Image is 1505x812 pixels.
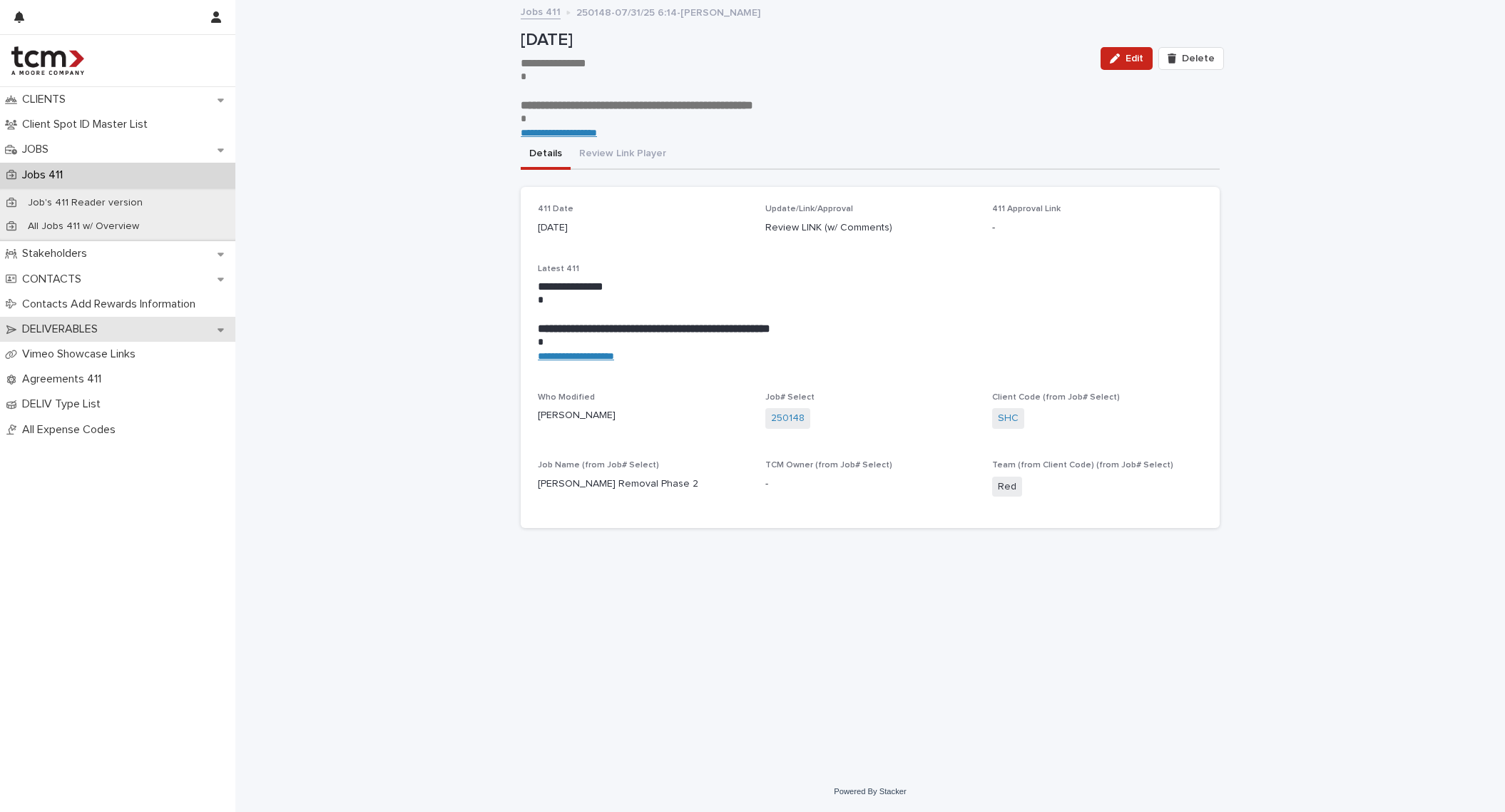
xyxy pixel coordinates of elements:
p: [DATE] [521,30,1089,51]
span: Team (from Client Code) (from Job# Select) [992,461,1173,470]
a: SHC [998,411,1019,426]
span: Latest 411 [538,265,579,273]
span: 411 Date [538,205,573,213]
p: All Expense Codes [16,423,127,437]
a: Powered By Stacker [834,787,906,796]
p: Review LINK (w/ Comments) [765,220,976,235]
button: Delete [1158,47,1224,70]
p: CONTACTS [16,273,93,286]
p: - [992,220,1203,235]
a: Jobs 411 [521,3,561,19]
p: All Jobs 411 w/ Overview [16,220,150,233]
p: Agreements 411 [16,372,113,386]
p: - [765,477,976,492]
p: Client Spot ID Master List [16,118,159,131]
p: [DATE] [538,220,748,235]
p: DELIV Type List [16,397,112,411]
p: Contacts Add Rewards Information [16,298,207,311]
p: Vimeo Showcase Links [16,347,147,361]
p: DELIVERABLES [16,323,109,336]
p: [PERSON_NAME] [538,408,748,423]
span: Edit [1126,54,1143,64]
button: Details [521,140,571,170]
p: JOBS [16,143,60,156]
span: 411 Approval Link [992,205,1061,213]
span: Update/Link/Approval [765,205,853,213]
span: Client Code (from Job# Select) [992,393,1120,402]
img: 4hMmSqQkux38exxPVZHQ [11,46,84,75]
a: 250148 [771,411,805,426]
span: Job# Select [765,393,815,402]
span: Job Name (from Job# Select) [538,461,659,470]
span: Red [992,477,1022,497]
p: Jobs 411 [16,168,74,182]
p: Stakeholders [16,247,98,260]
p: [PERSON_NAME] Removal Phase 2 [538,477,748,492]
span: Delete [1182,54,1215,64]
p: CLIENTS [16,93,77,106]
button: Edit [1101,47,1153,70]
span: TCM Owner (from Job# Select) [765,461,892,470]
p: Job's 411 Reader version [16,197,154,209]
span: Who Modified [538,393,595,402]
p: 250148-07/31/25 6:14-[PERSON_NAME] [576,4,760,19]
button: Review Link Player [571,140,675,170]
